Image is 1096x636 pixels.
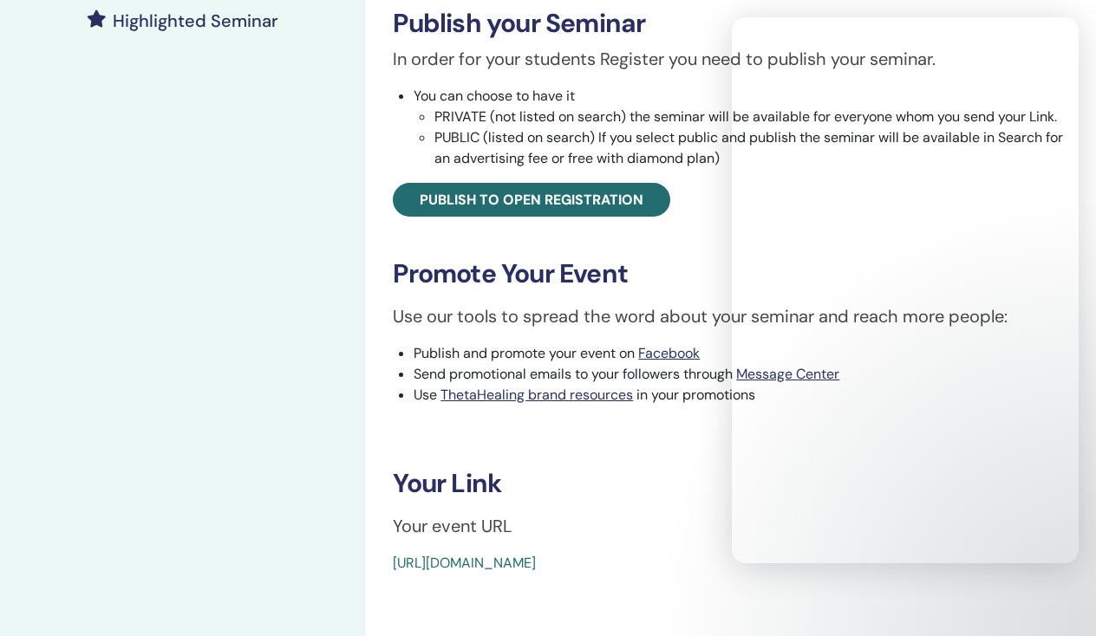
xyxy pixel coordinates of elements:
li: PRIVATE (not listed on search) the seminar will be available for everyone whom you send your Link. [434,107,1068,127]
p: Your event URL [393,513,1068,539]
span: Publish to open registration [420,191,643,209]
iframe: Intercom live chat [732,17,1079,563]
a: [URL][DOMAIN_NAME] [393,554,536,572]
li: Publish and promote your event on [414,343,1068,364]
a: Facebook [638,344,700,362]
h3: Publish your Seminar [393,8,1068,39]
h3: Your Link [393,468,1068,499]
li: Send promotional emails to your followers through [414,364,1068,385]
a: Publish to open registration [393,183,670,217]
h3: Promote Your Event [393,258,1068,289]
iframe: Intercom live chat [1037,577,1079,619]
li: You can choose to have it [414,86,1068,169]
h4: Highlighted Seminar [113,10,278,31]
li: Use in your promotions [414,385,1068,406]
p: In order for your students Register you need to publish your seminar. [393,46,1068,72]
p: Use our tools to spread the word about your seminar and reach more people: [393,303,1068,329]
li: PUBLIC (listed on search) If you select public and publish the seminar will be available in Searc... [434,127,1068,169]
a: ThetaHealing brand resources [440,386,633,404]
